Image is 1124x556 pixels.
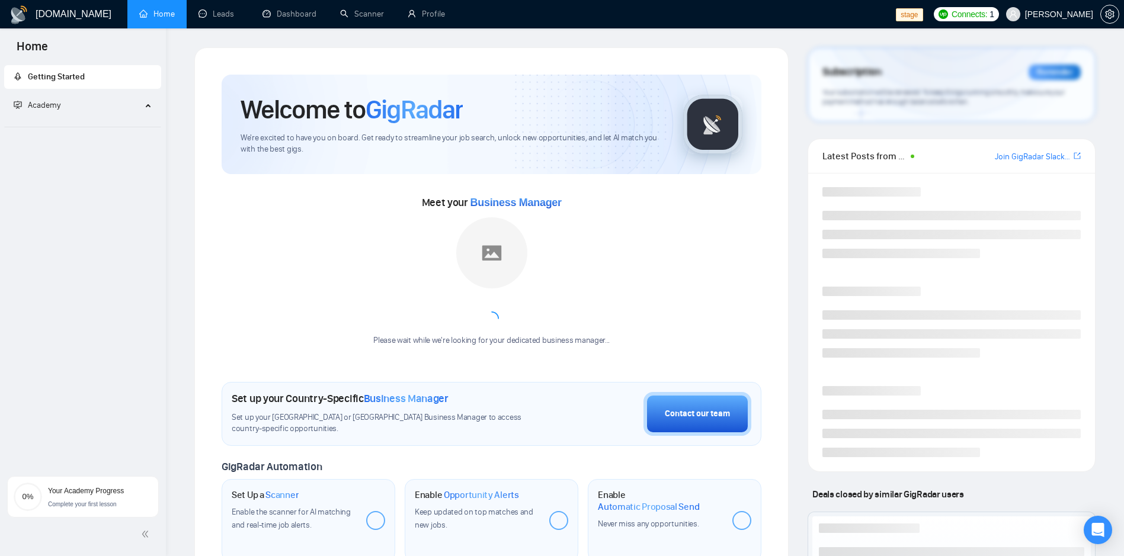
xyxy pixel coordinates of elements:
[665,407,730,420] div: Contact our team
[896,8,923,21] span: stage
[808,484,968,504] span: Deals closed by similar GigRadar users
[241,94,463,126] h1: Welcome to
[262,9,316,19] a: dashboardDashboard
[366,94,463,126] span: GigRadar
[939,9,948,19] img: upwork-logo.png
[470,197,562,208] span: Business Manager
[1101,9,1119,19] span: setting
[1074,151,1081,160] span: export
[4,65,161,89] li: Getting Started
[483,311,499,326] span: loading
[28,72,85,82] span: Getting Started
[643,392,751,436] button: Contact our team
[683,95,742,154] img: gigradar-logo.png
[14,72,22,81] span: rocket
[1084,516,1112,544] div: Open Intercom Messenger
[232,489,299,501] h1: Set Up a
[48,487,124,495] span: Your Academy Progress
[952,8,987,21] span: Connects:
[232,412,543,435] span: Set up your [GEOGRAPHIC_DATA] or [GEOGRAPHIC_DATA] Business Manager to access country-specific op...
[456,217,527,288] img: placeholder.png
[822,149,907,163] span: Latest Posts from the GigRadar Community
[232,392,449,405] h1: Set up your Country-Specific
[1029,65,1081,80] div: Reminder
[1100,9,1119,19] a: setting
[232,507,351,530] span: Enable the scanner for AI matching and real-time job alerts.
[598,519,699,529] span: Never miss any opportunities.
[340,9,384,19] a: searchScanner
[14,101,22,109] span: fund-projection-screen
[1009,10,1017,18] span: user
[222,460,322,473] span: GigRadar Automation
[366,335,617,346] div: Please wait while we're looking for your dedicated business manager...
[415,507,533,530] span: Keep updated on top matches and new jobs.
[139,9,175,19] a: homeHome
[48,501,117,507] span: Complete your first lesson
[1074,150,1081,162] a: export
[364,392,449,405] span: Business Manager
[14,493,42,500] span: 0%
[9,5,28,24] img: logo
[995,150,1071,163] a: Join GigRadar Slack Community
[444,489,519,501] span: Opportunity Alerts
[241,133,664,155] span: We're excited to have you on board. Get ready to streamline your job search, unlock new opportuni...
[989,8,994,21] span: 1
[598,501,699,513] span: Automatic Proposal Send
[422,196,562,209] span: Meet your
[141,528,153,540] span: double-left
[14,100,60,110] span: Academy
[28,100,60,110] span: Academy
[598,489,723,512] h1: Enable
[1100,5,1119,24] button: setting
[198,9,239,19] a: messageLeads
[408,9,445,19] a: userProfile
[4,122,161,130] li: Academy Homepage
[7,38,57,63] span: Home
[415,489,519,501] h1: Enable
[822,62,881,82] span: Subscription
[822,88,1064,107] span: Your subscription will be renewed. To keep things running smoothly, make sure your payment method...
[265,489,299,501] span: Scanner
